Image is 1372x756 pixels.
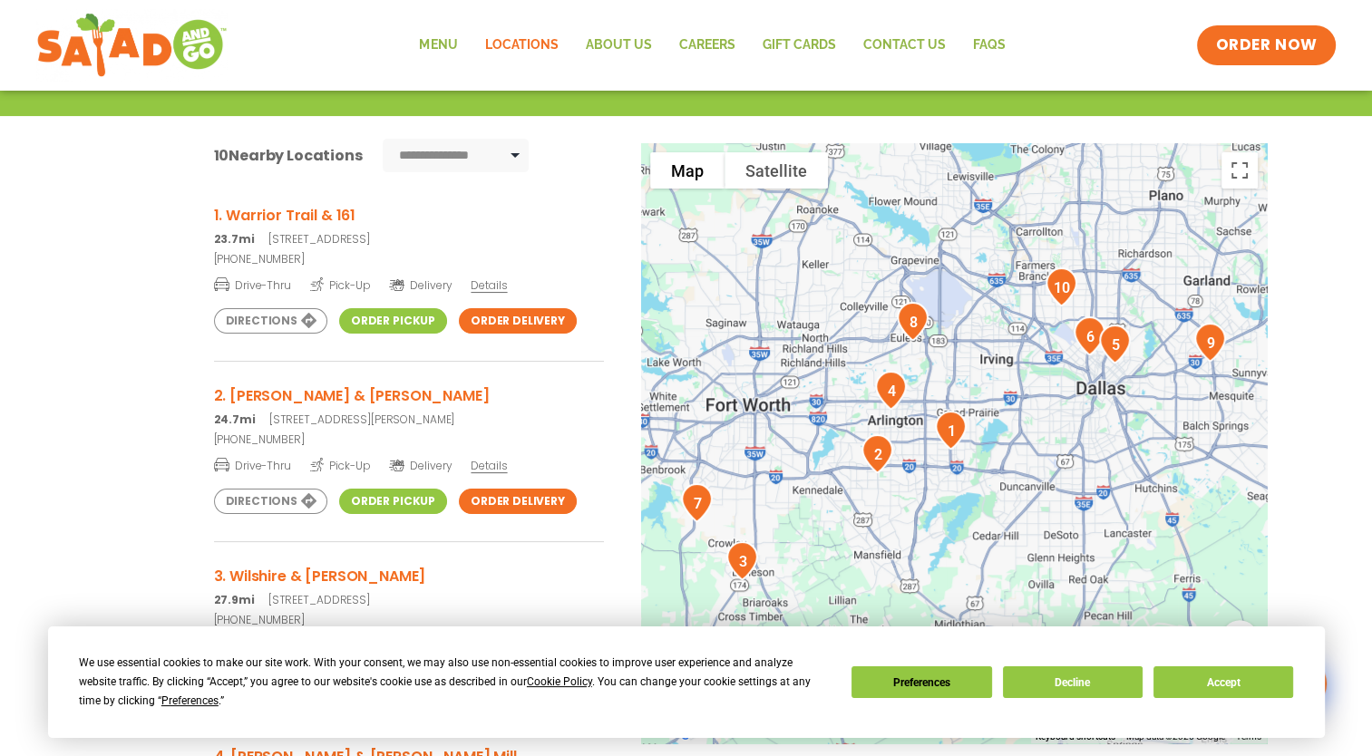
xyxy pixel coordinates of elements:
a: 2. [PERSON_NAME] & [PERSON_NAME] 24.7mi[STREET_ADDRESS][PERSON_NAME] [214,384,604,428]
a: Menu [405,24,471,66]
a: Order Pickup [339,308,447,334]
span: Delivery [389,277,452,294]
a: 3. Wilshire & [PERSON_NAME] 27.9mi[STREET_ADDRESS] [214,565,604,608]
button: Map camera controls [1221,620,1258,656]
a: Directions [214,489,327,514]
a: Locations [471,24,571,66]
div: 5 [1092,317,1138,371]
nav: Menu [405,24,1018,66]
div: 10 [1038,260,1085,314]
a: Contact Us [849,24,958,66]
span: ORDER NOW [1215,34,1317,56]
a: GIFT CARDS [748,24,849,66]
strong: 23.7mi [214,231,255,247]
div: 7 [674,476,720,529]
button: Accept [1153,666,1293,698]
div: 9 [1187,315,1233,369]
a: ORDER NOW [1197,25,1335,65]
a: Careers [665,24,748,66]
h3: 2. [PERSON_NAME] & [PERSON_NAME] [214,384,604,407]
p: [STREET_ADDRESS] [214,231,604,247]
div: 1 [928,403,974,457]
div: 6 [1066,309,1113,363]
a: Order Delivery [459,489,577,514]
a: 1. Warrior Trail & 161 23.7mi[STREET_ADDRESS] [214,204,604,247]
button: Preferences [851,666,991,698]
strong: 24.7mi [214,412,256,427]
div: We use essential cookies to make our site work. With your consent, we may also use non-essential ... [79,654,830,711]
span: Pick-Up [310,276,371,294]
span: Cookie Policy [527,675,592,688]
button: Toggle fullscreen view [1221,152,1258,189]
p: [STREET_ADDRESS] [214,592,604,608]
p: [STREET_ADDRESS][PERSON_NAME] [214,412,604,428]
div: 4 [868,363,914,417]
a: Drive-Thru Pick-Up Delivery Details [214,271,604,294]
a: Drive-Thru Pick-Up Delivery Details [214,451,604,474]
a: Order Delivery [459,308,577,334]
span: Details [471,277,507,293]
img: new-SAG-logo-768×292 [36,9,228,82]
span: Preferences [161,694,219,707]
span: Drive-Thru [214,456,291,474]
a: Directions [214,308,327,334]
span: 10 [214,145,229,166]
a: FAQs [958,24,1018,66]
h3: 3. Wilshire & [PERSON_NAME] [214,565,604,587]
div: 8 [890,295,936,348]
a: [PHONE_NUMBER] [214,431,604,448]
button: Show street map [650,152,725,189]
span: Drive-Thru [214,276,291,294]
strong: 27.9mi [214,592,255,607]
h3: 1. Warrior Trail & 161 [214,204,604,227]
span: Details [471,458,507,473]
button: Show satellite imagery [725,152,828,189]
div: 2 [854,427,900,480]
span: Pick-Up [310,456,371,474]
div: Nearby Locations [214,144,363,167]
a: About Us [571,24,665,66]
div: 3 [719,534,765,587]
div: Cookie Consent Prompt [48,626,1325,738]
a: Order Pickup [339,489,447,514]
button: Decline [1003,666,1143,698]
span: Delivery [389,458,452,474]
a: [PHONE_NUMBER] [214,251,604,267]
a: [PHONE_NUMBER] [214,612,604,628]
